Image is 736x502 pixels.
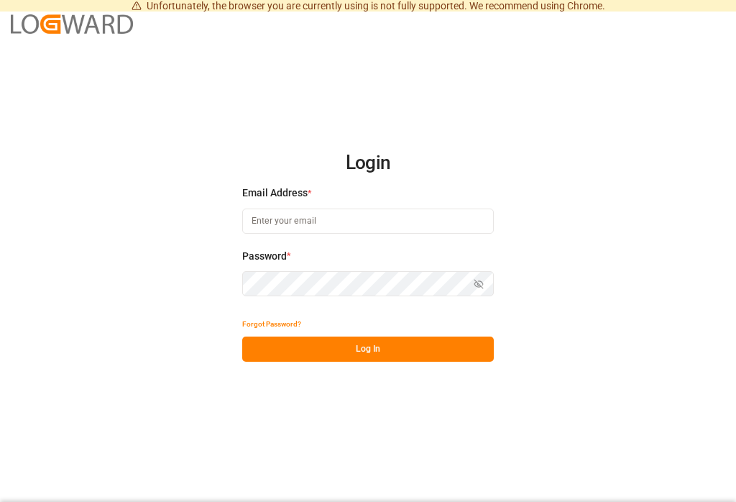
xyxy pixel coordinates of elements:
span: Email Address [242,186,308,201]
h2: Login [242,140,494,186]
button: Log In [242,337,494,362]
button: Forgot Password? [242,311,301,337]
span: Password [242,249,287,264]
input: Enter your email [242,209,494,234]
img: Logward_new_orange.png [11,14,133,34]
